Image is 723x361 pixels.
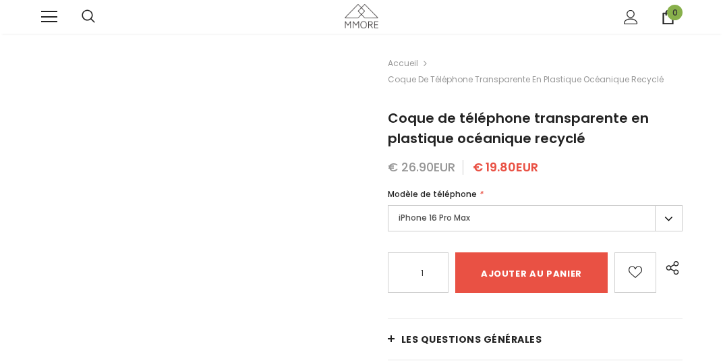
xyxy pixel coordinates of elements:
[345,4,378,28] img: Cas MMORE
[388,55,418,72] a: Accueil
[388,205,683,231] label: iPhone 16 Pro Max
[473,159,538,175] span: € 19.80EUR
[388,72,664,88] span: Coque de téléphone transparente en plastique océanique recyclé
[388,109,649,148] span: Coque de téléphone transparente en plastique océanique recyclé
[661,10,675,24] a: 0
[667,5,683,20] span: 0
[455,252,608,293] input: Ajouter au panier
[388,159,455,175] span: € 26.90EUR
[388,188,477,200] span: Modèle de téléphone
